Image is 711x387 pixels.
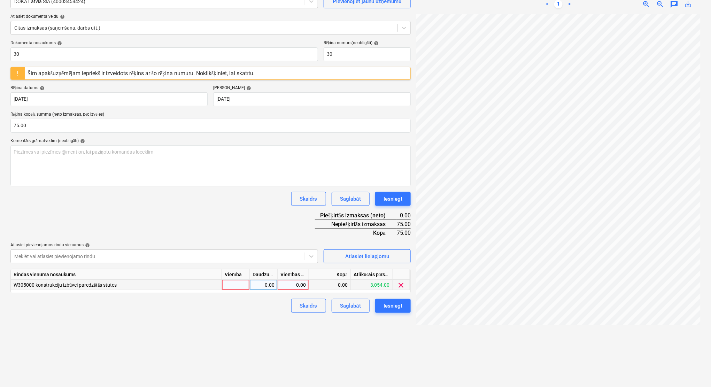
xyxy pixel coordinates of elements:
input: Dokumenta nosaukums [10,47,318,61]
div: Saglabāt [340,301,361,310]
span: help [245,86,251,91]
div: Rindas vienuma nosaukums [11,269,222,280]
button: Saglabāt [332,192,370,206]
div: 0.00 [397,211,411,220]
p: Rēķina kopējā summa (neto izmaksas, pēc izvēles) [10,112,411,119]
div: Saglabāt [340,194,361,203]
div: Piešķirtās izmaksas (neto) [315,211,397,220]
button: Skaidrs [291,192,326,206]
div: Kopā [315,229,397,237]
span: clear [397,281,405,289]
span: help [56,41,62,46]
div: 0.00 [253,280,275,290]
div: Iesniegt [384,301,402,310]
div: Atlasiet lielapjomu [345,252,389,261]
div: Kopā [309,269,351,280]
div: Šim apakšuzņēmējam iepriekš ir izveidots rēķins ar šo rēķina numuru. Noklikšķiniet, lai skatītu. [28,70,255,77]
div: Atlasiet dokumenta veidu [10,14,411,20]
div: [PERSON_NAME] [213,85,410,91]
div: Atlikušais pārskatītais budžets [351,269,393,280]
input: Rēķina kopējā summa (neto izmaksas, pēc izvēles) [10,119,411,133]
input: Rēķina datums nav norādīts [10,92,208,106]
div: Nepiešķirtās izmaksas [315,220,397,229]
div: 75.00 [397,229,411,237]
div: Skaidrs [300,301,317,310]
div: 0.00 [280,280,306,290]
span: help [84,243,90,248]
span: W305000 konstrukciju izbūvei paredzētās stutes [14,282,117,288]
button: Iesniegt [375,192,411,206]
div: Dokumenta nosaukums [10,40,318,46]
button: Atlasiet lielapjomu [324,249,411,263]
div: 0.00 [309,280,351,290]
button: Skaidrs [291,299,326,313]
div: Komentārs grāmatvedim (neobligāti) [10,138,411,144]
div: Iesniegt [384,194,402,203]
div: Rēķina numurs (neobligāti) [324,40,411,46]
div: Atlasiet pievienojamos rindu vienumus [10,242,318,248]
div: Vienības cena [278,269,309,280]
input: Izpildes datums nav norādīts [213,92,410,106]
div: Skaidrs [300,194,317,203]
div: Vienība [222,269,250,280]
div: 3,054.00 [351,280,393,290]
div: 75.00 [397,220,411,229]
button: Saglabāt [332,299,370,313]
input: Rēķina numurs [324,47,411,61]
span: help [373,41,379,46]
span: help [38,86,45,91]
span: help [59,14,65,19]
iframe: Chat Widget [676,354,711,387]
div: Daudzums [250,269,278,280]
button: Iesniegt [375,299,411,313]
span: help [79,139,85,144]
div: Rēķina datums [10,85,208,91]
